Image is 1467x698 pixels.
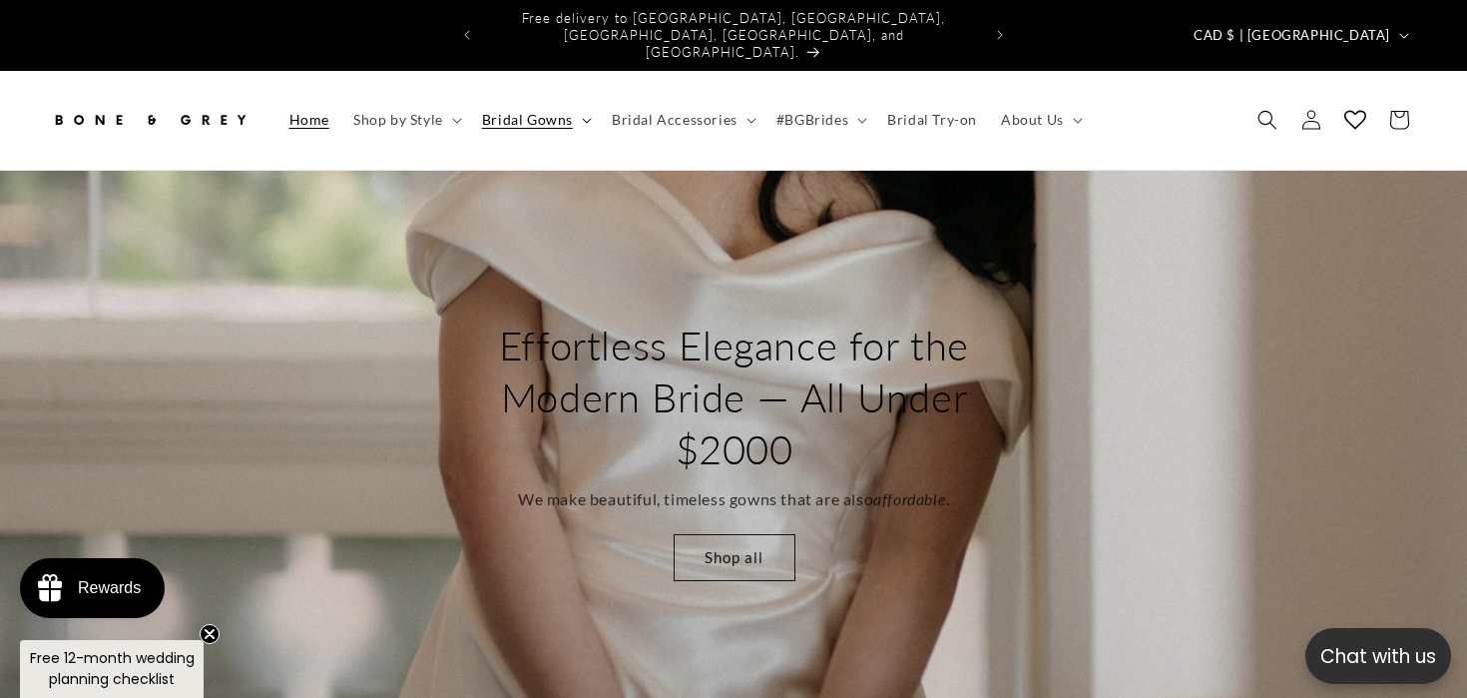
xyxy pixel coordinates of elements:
[20,640,204,698] div: Free 12-month wedding planning checklistClose teaser
[875,99,989,141] a: Bridal Try-on
[1182,16,1417,54] button: CAD $ | [GEOGRAPHIC_DATA]
[522,10,945,60] span: Free delivery to [GEOGRAPHIC_DATA], [GEOGRAPHIC_DATA], [GEOGRAPHIC_DATA], [GEOGRAPHIC_DATA], and ...
[482,111,573,129] span: Bridal Gowns
[78,579,141,597] div: Rewards
[50,98,249,142] img: Bone and Grey Bridal
[776,111,848,129] span: #BGBrides
[978,16,1022,54] button: Next announcement
[470,99,600,141] summary: Bridal Gowns
[1001,111,1064,129] span: About Us
[764,99,875,141] summary: #BGBrides
[1194,26,1390,46] span: CAD $ | [GEOGRAPHIC_DATA]
[353,111,443,129] span: Shop by Style
[600,99,764,141] summary: Bridal Accessories
[1305,628,1451,684] button: Open chatbox
[497,320,971,475] h2: Effortless Elegance for the Modern Bride — All Under $2000
[1305,642,1451,671] p: Chat with us
[30,648,195,689] span: Free 12-month wedding planning checklist
[518,485,950,514] p: We make beautiful, timeless gowns that are also .
[989,99,1091,141] summary: About Us
[1245,98,1289,142] summary: Search
[612,111,737,129] span: Bridal Accessories
[887,111,977,129] span: Bridal Try-on
[341,99,470,141] summary: Shop by Style
[445,16,489,54] button: Previous announcement
[873,489,946,508] em: affordable
[277,99,341,141] a: Home
[673,534,794,581] a: Shop all
[200,624,220,644] button: Close teaser
[43,91,257,150] a: Bone and Grey Bridal
[289,111,329,129] span: Home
